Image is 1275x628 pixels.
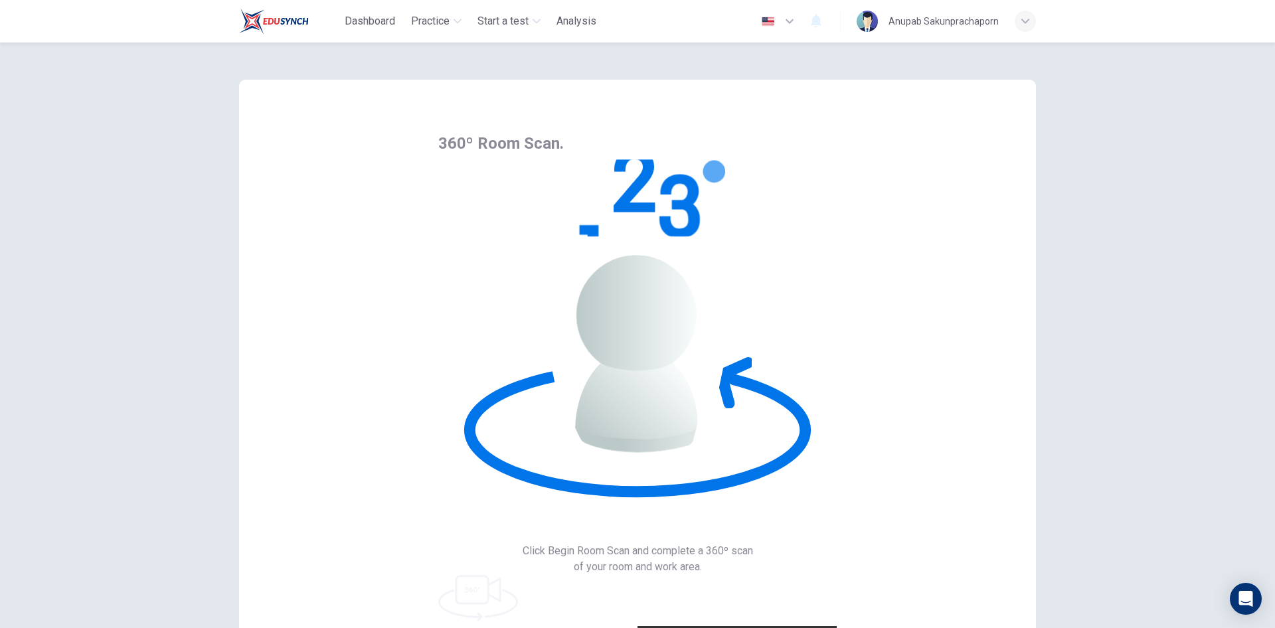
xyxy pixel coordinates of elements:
[889,13,999,29] div: Anupab Sakunprachaporn
[1230,583,1262,615] div: Open Intercom Messenger
[411,13,450,29] span: Practice
[556,13,596,29] span: Analysis
[438,543,837,559] span: Click Begin Room Scan and complete a 360º scan
[857,11,878,32] img: Profile picture
[339,9,400,33] button: Dashboard
[760,17,776,27] img: en
[472,9,546,33] button: Start a test
[406,9,467,33] button: Practice
[438,134,564,153] span: 360º Room Scan.
[345,13,395,29] span: Dashboard
[239,8,339,35] a: Train Test logo
[239,8,309,35] img: Train Test logo
[551,9,602,33] button: Analysis
[438,559,837,575] span: of your room and work area.
[477,13,529,29] span: Start a test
